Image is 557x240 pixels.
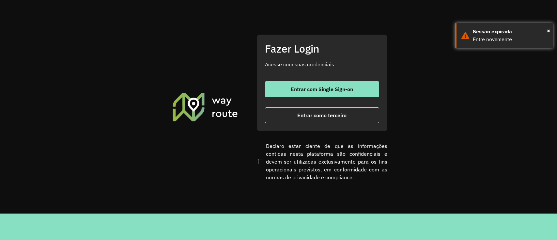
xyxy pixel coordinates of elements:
[265,107,379,123] button: button
[547,26,550,36] span: ×
[265,60,379,68] p: Acesse com suas credenciais
[172,92,239,122] img: Roteirizador AmbevTech
[265,42,379,55] h2: Fazer Login
[547,26,550,36] button: Close
[265,81,379,97] button: button
[291,87,353,92] span: Entrar com Single Sign-on
[473,28,548,36] div: Sessão expirada
[297,113,347,118] span: Entrar como terceiro
[473,36,548,43] div: Entre novamente
[257,142,387,181] label: Declaro estar ciente de que as informações contidas nesta plataforma são confidenciais e devem se...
